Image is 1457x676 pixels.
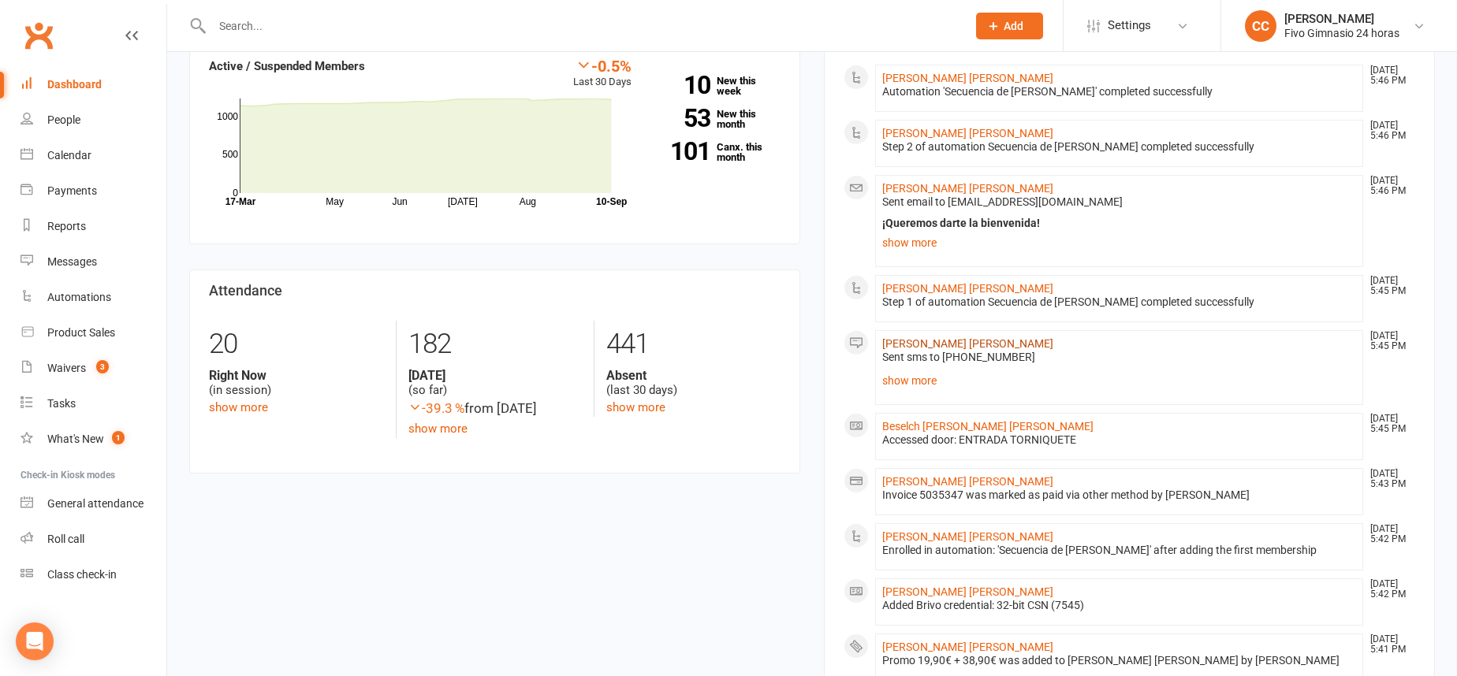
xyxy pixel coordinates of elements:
strong: 53 [655,106,710,130]
a: 53New this month [655,109,781,129]
div: ¡Queremos darte la bienvenida! [882,217,1356,230]
a: [PERSON_NAME] [PERSON_NAME] [882,182,1053,195]
div: Promo 19,90€ + 38,90€ was added to [PERSON_NAME] [PERSON_NAME] by [PERSON_NAME] [882,654,1356,667]
div: -0.5% [573,57,632,74]
strong: Active / Suspended Members [209,59,365,73]
time: [DATE] 5:46 PM [1362,176,1414,196]
h3: Attendance [209,283,781,299]
a: Class kiosk mode [20,557,166,592]
time: [DATE] 5:42 PM [1362,524,1414,544]
div: Messages [47,255,97,268]
div: Enrolled in automation: 'Secuencia de [PERSON_NAME]' after adding the first membership [882,544,1356,557]
time: [DATE] 5:43 PM [1362,469,1414,489]
a: Calendar [20,138,166,173]
a: show more [408,422,468,436]
div: [PERSON_NAME] [1284,12,1399,26]
span: Add [1004,20,1023,32]
time: [DATE] 5:41 PM [1362,634,1414,655]
a: Beselch [PERSON_NAME] [PERSON_NAME] [882,420,1094,433]
strong: 1221 [663,28,723,52]
a: show more [606,400,665,414]
time: [DATE] 5:45 PM [1362,276,1414,296]
a: Waivers 3 [20,351,166,386]
a: Dashboard [20,67,166,102]
a: show more [882,370,1356,392]
div: Reports [47,220,86,232]
a: [PERSON_NAME] [PERSON_NAME] [882,282,1053,295]
div: Added Brivo credential: 32-bit CSN (7545) [882,599,1356,612]
div: Fivo Gimnasio 24 horas [1284,26,1399,40]
a: 101Canx. this month [655,142,781,162]
div: 182 [408,321,583,368]
a: 10New this week [655,76,781,96]
div: Accessed door: ENTRADA TORNIQUETE [882,433,1356,447]
strong: 101 [655,139,710,163]
div: Dashboard [47,78,102,91]
a: show more [882,232,1356,254]
div: Calendar [47,149,91,162]
a: Product Sales [20,315,166,351]
time: [DATE] 5:46 PM [1362,121,1414,141]
div: What's New [47,433,104,445]
a: [PERSON_NAME] [PERSON_NAME] [882,475,1053,488]
div: Product Sales [47,326,115,339]
a: Tasks [20,386,166,422]
span: Sent email to [EMAIL_ADDRESS][DOMAIN_NAME] [882,195,1123,208]
a: Payments [20,173,166,209]
a: Automations [20,280,166,315]
time: [DATE] 5:46 PM [1362,65,1414,86]
button: Add [976,13,1043,39]
div: Last 30 Days [573,57,632,91]
strong: 10 [655,73,710,97]
strong: Absent [606,368,781,383]
a: Clubworx [19,16,58,55]
div: Roll call [47,533,84,545]
div: from [DATE] [408,398,583,419]
a: General attendance kiosk mode [20,486,166,522]
span: Settings [1108,8,1151,43]
a: Reports [20,209,166,244]
span: 3 [96,360,109,373]
div: Payments [47,184,97,197]
a: People [20,102,166,138]
a: What's New1 [20,422,166,457]
span: -39.3 % [408,400,464,416]
div: Invoice 5035347 was marked as paid via other method by [PERSON_NAME] [882,488,1356,502]
a: [PERSON_NAME] [PERSON_NAME] [882,72,1053,84]
div: 441 [606,321,781,368]
div: 20 [209,321,384,368]
div: (last 30 days) [606,368,781,398]
span: 1 [112,431,125,444]
time: [DATE] 5:45 PM [1362,331,1414,351]
div: CC [1245,10,1276,42]
div: People [47,113,80,126]
div: (in session) [209,368,384,398]
strong: [DATE] [408,368,583,383]
div: Open Intercom Messenger [16,622,54,660]
span: Sent sms to [PHONE_NUMBER] [882,351,1035,363]
a: [PERSON_NAME] [PERSON_NAME] [882,641,1053,653]
div: General attendance [47,497,143,510]
div: (so far) [408,368,583,398]
div: Waivers [47,362,86,374]
a: [PERSON_NAME] [PERSON_NAME] [882,585,1053,598]
time: [DATE] 5:45 PM [1362,414,1414,434]
div: Automation 'Secuencia de [PERSON_NAME]' completed successfully [882,85,1356,98]
a: [PERSON_NAME] [PERSON_NAME] [882,337,1053,350]
strong: Right Now [209,368,384,383]
a: show more [209,400,268,414]
div: Step 1 of automation Secuencia de [PERSON_NAME] completed successfully [882,295,1356,309]
a: [PERSON_NAME] [PERSON_NAME] [882,530,1053,543]
div: Tasks [47,397,76,410]
div: Class check-in [47,568,117,581]
a: Roll call [20,522,166,557]
input: Search... [207,15,956,37]
time: [DATE] 5:42 PM [1362,579,1414,600]
div: Automations [47,291,111,303]
div: Step 2 of automation Secuencia de [PERSON_NAME] completed successfully [882,140,1356,154]
a: [PERSON_NAME] [PERSON_NAME] [882,127,1053,139]
a: Messages [20,244,166,280]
